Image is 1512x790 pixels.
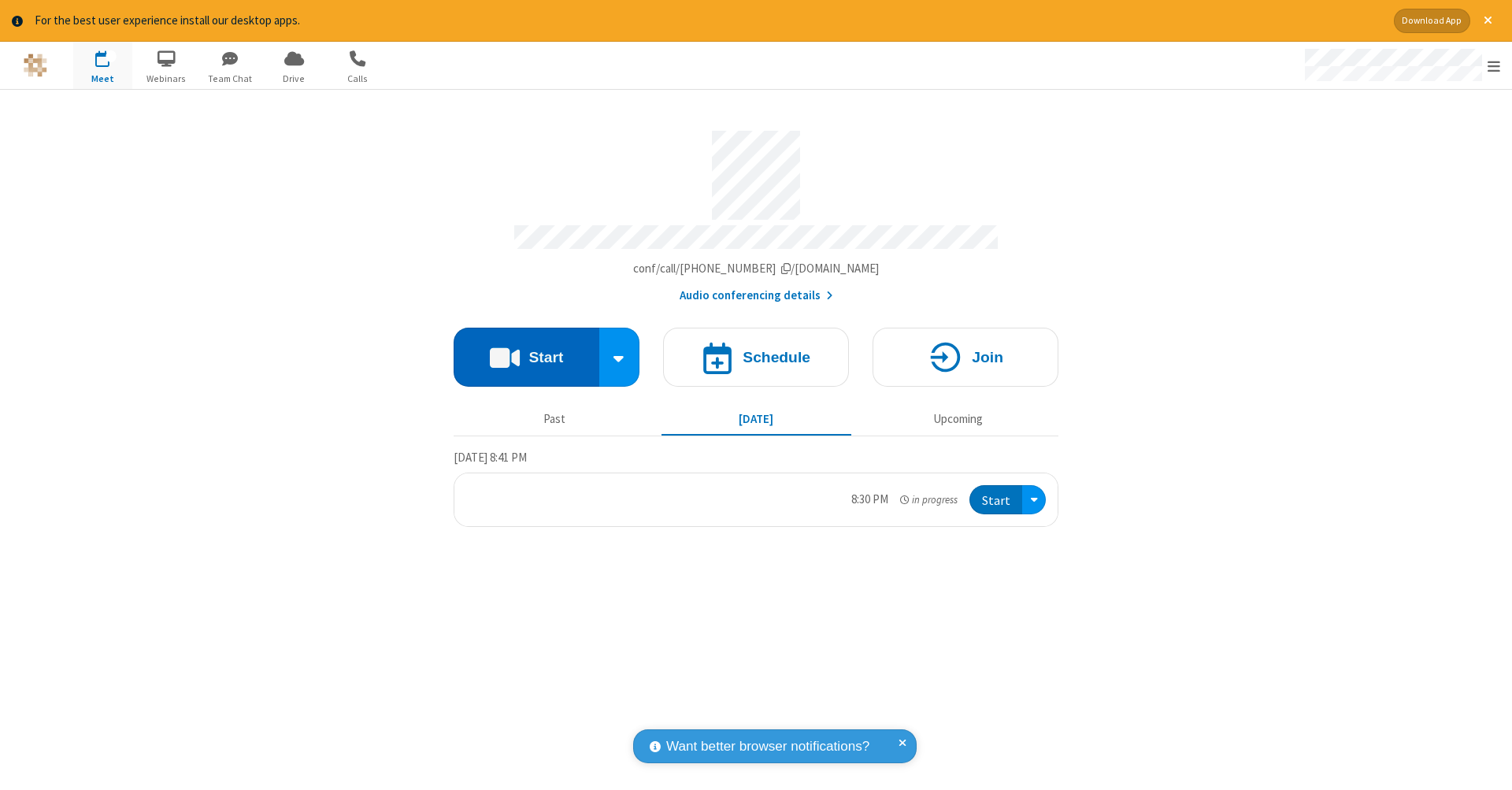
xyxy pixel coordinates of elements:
div: Start conference options [599,328,640,387]
span: Meet [73,72,132,86]
span: [DATE] 8:41 PM [454,450,527,465]
img: QA Selenium DO NOT DELETE OR CHANGE [24,54,47,77]
h4: Join [972,350,1003,365]
button: Schedule [663,328,849,387]
h4: Start [528,350,563,365]
button: Join [873,328,1058,387]
span: Want better browser notifications? [666,736,869,757]
button: Past [460,405,650,435]
span: Calls [328,72,387,86]
span: Team Chat [201,72,260,86]
div: 1 [106,50,117,62]
h4: Schedule [743,350,810,365]
button: Close alert [1476,9,1500,33]
span: Drive [265,72,324,86]
button: Download App [1394,9,1470,33]
section: Account details [454,119,1058,304]
div: Open menu [1290,42,1512,89]
button: [DATE] [661,405,851,435]
button: Audio conferencing details [680,287,833,305]
button: Upcoming [863,405,1053,435]
div: For the best user experience install our desktop apps. [35,12,1382,30]
span: Webinars [137,72,196,86]
div: 8:30 PM [851,491,888,509]
span: Copy my meeting room link [633,261,880,276]
button: Start [969,485,1022,514]
button: Logo [6,42,65,89]
button: Copy my meeting room linkCopy my meeting room link [633,260,880,278]
div: Open menu [1022,485,1046,514]
em: in progress [900,492,958,507]
button: Start [454,328,599,387]
section: Today's Meetings [454,448,1058,527]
